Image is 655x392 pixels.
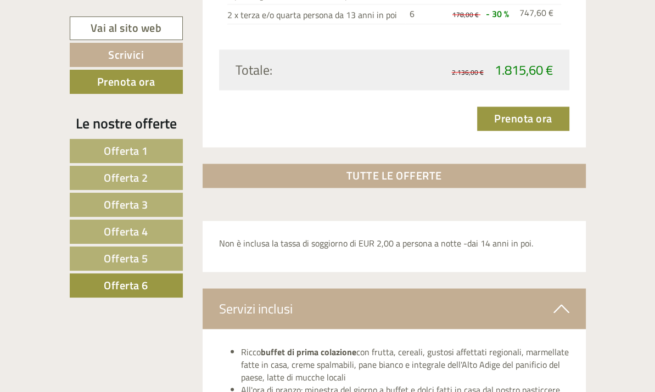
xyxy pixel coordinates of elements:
span: 1.815,60 € [495,60,553,80]
div: Servizi inclusi [203,288,586,329]
div: Totale: [227,60,394,79]
span: Offerta 5 [104,250,148,267]
div: domenica [148,8,203,27]
button: Invia [293,284,351,309]
span: Offerta 1 [104,142,148,159]
small: 13:47 [16,53,158,61]
a: Prenota ora [477,107,569,131]
td: 6 [405,4,448,24]
td: 747,60 € [515,4,561,24]
div: Buon giorno, come possiamo aiutarla? [8,30,164,63]
span: Offerta 2 [104,169,148,186]
p: Non è inclusa la tassa di soggiorno di EUR 2,00 a persona a notte -dai 14 anni in poi. [219,237,569,250]
span: Offerta 4 [104,223,148,240]
span: Offerta 6 [104,277,148,294]
span: Offerta 3 [104,196,148,213]
li: Ricco con frutta, cereali, gustosi affettati regionali, marmellate fatte in casa, creme spalmabil... [241,345,569,383]
span: 178,00 € [452,9,479,20]
a: Scrivici [70,43,183,67]
a: Prenota ora [70,70,183,94]
strong: buffet di prima colazione [261,345,356,358]
td: 2 x terza e/o quarta persona da 13 anni in poi [227,4,405,24]
span: - 30 % [486,7,509,20]
div: Le nostre offerte [70,113,183,133]
a: Vai al sito web [70,16,183,40]
span: 2.136,00 € [452,67,484,77]
a: TUTTE LE OFFERTE [203,164,586,188]
div: [GEOGRAPHIC_DATA] [16,32,158,41]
